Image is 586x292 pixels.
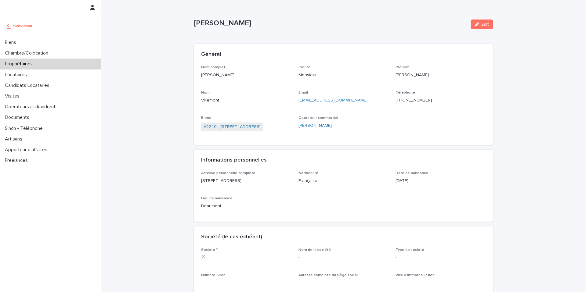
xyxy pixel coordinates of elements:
p: [STREET_ADDRESS] [201,178,291,184]
span: Numéro Siren [201,273,226,277]
p: [PERSON_NAME] [201,72,291,78]
p: - [201,280,291,286]
p: Operateurs clickandrent [2,104,60,110]
span: Lieu de naissance [201,197,232,200]
p: Villemont [201,97,291,104]
p: Française [298,178,389,184]
span: Adresse personnelle complète [201,171,255,175]
h2: Général [201,51,221,58]
span: Civilité [298,66,310,69]
p: Freelances [2,158,33,163]
p: [DATE] [396,178,486,184]
ringoverc2c-84e06f14122c: Call with Ringover [396,98,432,102]
ringoverc2c-number-84e06f14122c: [PHONE_NUMBER] [396,98,432,102]
img: UCB0brd3T0yccxBKYDjQ [5,20,34,32]
span: Nationalité [298,171,318,175]
h2: Société (le cas échéant) [201,234,262,240]
span: Email [298,91,308,94]
span: Nom complet [201,66,225,69]
p: Beaumont [201,203,291,209]
p: Artisans [2,136,27,142]
span: Biens [201,116,211,120]
span: Adresse complète du siège social [298,273,358,277]
p: Chambre/Colocation [2,50,53,56]
p: Locataires [2,72,32,78]
p: Propriétaires [2,61,37,67]
span: Nom de la société [298,248,331,252]
span: Date de naissance [396,171,428,175]
p: [PERSON_NAME] [194,19,466,28]
button: Edit [471,20,493,29]
p: Visites [2,93,24,99]
p: Documents [2,115,34,120]
span: Type de société [396,248,424,252]
span: Téléphone [396,91,415,94]
p: Candidats Locataires [2,83,54,88]
p: - [396,255,486,261]
h2: Informations personnelles [201,157,267,164]
p: - [298,280,389,286]
a: [EMAIL_ADDRESS][DOMAIN_NAME] [298,98,367,102]
span: Edit [481,22,489,27]
a: A2240 - [STREET_ADDRESS] [204,124,261,130]
p: Apporteur d'affaires [2,147,52,153]
a: [PERSON_NAME] [298,123,332,129]
span: Nom [201,91,210,94]
p: Monsieur [298,72,389,78]
span: Opérateur commercial [298,116,338,120]
p: [PERSON_NAME] [396,72,486,78]
p: Sinch - Téléphone [2,126,48,131]
p: - [298,255,389,261]
span: Société ? [201,248,218,252]
span: Prénom [396,66,410,69]
p: Biens [2,40,21,45]
span: Ville d'immatriculation [396,273,435,277]
p: - [396,280,486,286]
